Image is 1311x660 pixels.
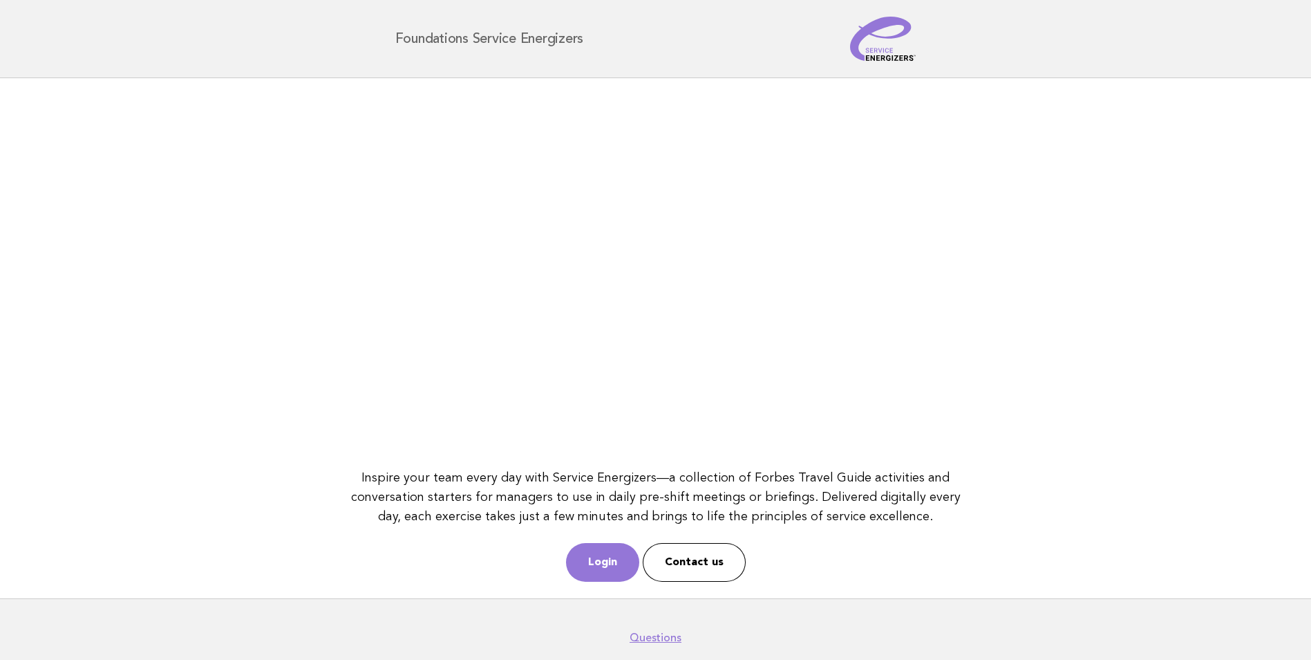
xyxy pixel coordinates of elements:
h1: Foundations Service Energizers [395,32,584,46]
a: Contact us [643,543,746,582]
img: Service Energizers [850,17,916,61]
iframe: YouTube video player [344,95,967,446]
a: Questions [630,631,681,645]
a: Login [566,543,639,582]
p: Inspire your team every day with Service Energizers—a collection of Forbes Travel Guide activitie... [344,468,967,526]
